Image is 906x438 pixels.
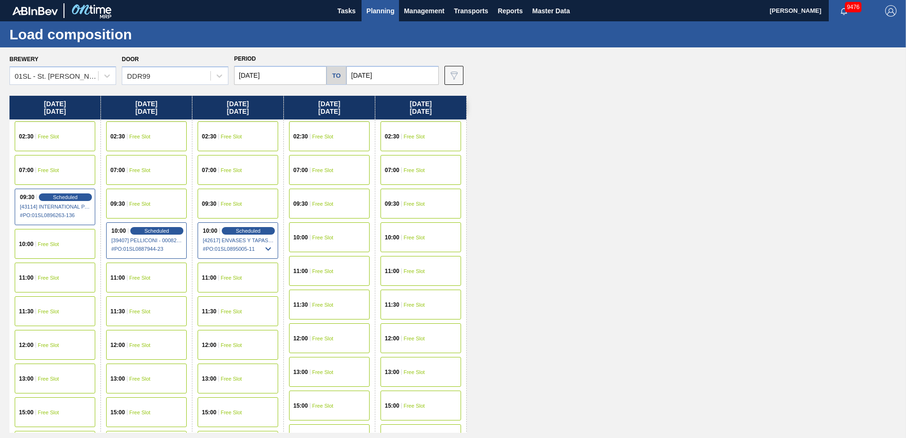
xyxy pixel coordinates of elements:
span: 11:00 [202,275,217,281]
span: Free Slot [312,167,334,173]
span: Free Slot [312,134,334,139]
span: Free Slot [404,167,425,173]
span: [42617] ENVASES Y TAPAS MODELO S A DE - 0008257397 [203,237,274,243]
span: Scheduled [53,194,78,200]
span: # PO : 01SL0895005-11 [203,243,274,255]
span: Free Slot [312,369,334,375]
span: Free Slot [312,235,334,240]
span: 11:00 [293,268,308,274]
span: Free Slot [404,403,425,409]
div: 01SL - St. [PERSON_NAME] [15,72,99,80]
h5: to [332,72,341,79]
span: # PO : 01SL0887944-23 [111,243,182,255]
img: icon-filter-gray [448,70,460,81]
span: 13:00 [385,369,399,375]
span: Management [404,5,444,17]
img: Logout [885,5,897,17]
span: 07:00 [110,167,125,173]
span: Free Slot [38,309,59,314]
span: Free Slot [221,201,242,207]
span: Free Slot [129,342,151,348]
span: 10:00 [111,228,126,234]
span: Free Slot [404,302,425,308]
span: 11:30 [19,309,34,314]
span: Free Slot [221,410,242,415]
span: Free Slot [38,167,59,173]
span: Free Slot [312,302,334,308]
span: 11:30 [202,309,217,314]
div: DDR99 [127,72,150,80]
span: Free Slot [221,309,242,314]
span: 07:00 [293,167,308,173]
span: 11:30 [385,302,399,308]
span: 15:00 [19,410,34,415]
span: 13:00 [19,376,34,382]
span: 12:00 [385,336,399,341]
label: Door [122,56,139,63]
span: Free Slot [404,369,425,375]
span: Free Slot [221,167,242,173]
label: Brewery [9,56,38,63]
span: Free Slot [404,268,425,274]
span: 02:30 [202,134,217,139]
span: Free Slot [38,376,59,382]
span: Free Slot [221,376,242,382]
span: 07:00 [202,167,217,173]
span: 10:00 [385,235,399,240]
span: [43114] INTERNATIONAL PAPER COMPANY - 0008219781 [20,204,91,210]
span: Transports [454,5,488,17]
span: 13:00 [293,369,308,375]
span: Free Slot [312,268,334,274]
span: 02:30 [293,134,308,139]
input: mm/dd/yyyy [346,66,439,85]
span: 09:30 [385,201,399,207]
span: 07:00 [385,167,399,173]
span: Free Slot [129,275,151,281]
input: mm/dd/yyyy [234,66,326,85]
span: Free Slot [404,134,425,139]
div: [DATE] [DATE] [375,96,466,119]
span: [39407] PELLICONI - 0008221060 [111,237,182,243]
span: Free Slot [129,134,151,139]
span: Free Slot [129,309,151,314]
span: 12:00 [110,342,125,348]
span: 15:00 [110,410,125,415]
span: Planning [366,5,394,17]
span: 07:00 [19,167,34,173]
span: Free Slot [312,403,334,409]
span: Master Data [532,5,570,17]
span: Scheduled [145,228,169,234]
span: 11:30 [293,302,308,308]
h1: Load composition [9,29,178,40]
span: Reports [498,5,523,17]
span: Tasks [336,5,357,17]
span: Free Slot [404,336,425,341]
div: [DATE] [DATE] [192,96,283,119]
span: Free Slot [38,134,59,139]
span: Free Slot [129,167,151,173]
span: 12:00 [202,342,217,348]
span: 11:00 [110,275,125,281]
span: Free Slot [129,376,151,382]
button: icon-filter-gray [444,66,463,85]
span: 15:00 [293,403,308,409]
span: 11:00 [385,268,399,274]
span: 02:30 [110,134,125,139]
span: 15:00 [202,410,217,415]
span: 9476 [845,2,861,12]
span: Free Slot [404,201,425,207]
button: Notifications [829,4,859,18]
span: Free Slot [221,275,242,281]
span: 02:30 [385,134,399,139]
img: TNhmsLtSVTkK8tSr43FrP2fwEKptu5GPRR3wAAAABJRU5ErkJggg== [12,7,58,15]
span: Free Slot [129,201,151,207]
span: 09:30 [202,201,217,207]
span: 09:30 [20,194,35,200]
span: Scheduled [236,228,261,234]
span: Free Slot [404,235,425,240]
span: 10:00 [19,241,34,247]
span: Free Slot [38,410,59,415]
span: 11:30 [110,309,125,314]
span: 12:00 [293,336,308,341]
span: 15:00 [385,403,399,409]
